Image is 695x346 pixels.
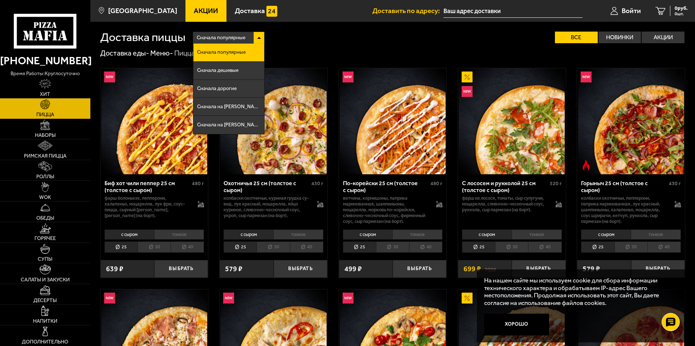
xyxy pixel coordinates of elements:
p: ветчина, корнишоны, паприка маринованная, шампиньоны, моцарелла, морковь по-корейски, сливочно-че... [343,195,429,224]
span: Пицца [36,112,54,117]
div: Пицца [174,49,195,58]
label: Все [555,32,598,43]
span: 0 руб. [675,6,688,11]
span: Римская пицца [24,154,66,159]
li: тонкое [512,229,562,240]
p: колбаски Охотничьи, пепперони, паприка маринованная, лук красный, шампиньоны, халапеньо, моцарелл... [581,195,667,224]
img: Новинка [343,293,353,304]
span: Обеды [36,216,54,221]
p: фарш болоньезе, пепперони, халапеньо, моцарелла, лук фри, соус-пицца, сырный [PERSON_NAME], [PERS... [105,195,191,219]
li: 40 [290,241,323,253]
li: тонкое [392,229,442,240]
img: По-корейски 25 см (толстое с сыром) [340,68,446,174]
span: 699 ₽ [463,265,481,273]
button: Хорошо [484,314,549,335]
li: 25 [343,241,376,253]
li: 40 [528,241,561,253]
img: Новинка [581,72,592,82]
li: 30 [495,241,528,253]
span: 0 шт. [675,12,688,16]
li: 25 [462,241,495,253]
button: Выбрать [274,260,327,278]
a: НовинкаБиф хот чили пеппер 25 см (толстое с сыром) [101,68,208,174]
span: 579 ₽ [582,265,600,273]
span: Доставка [235,7,265,14]
div: Горыныч 25 см (толстое с сыром) [581,180,667,194]
h1: Доставка пиццы [100,32,185,43]
img: Новинка [223,293,234,304]
a: НовинкаПо-корейски 25 см (толстое с сыром) [339,68,447,174]
s: 799 ₽ [485,265,496,273]
div: Биф хот чили пеппер 25 см (толстое с сыром) [105,180,191,194]
input: Ваш адрес доставки [443,4,582,18]
li: 25 [105,241,138,253]
label: Акции [642,32,684,43]
li: 30 [138,241,171,253]
span: Салаты и закуски [21,277,70,282]
img: 15daf4d41897b9f0e9f617042186c801.svg [266,6,277,17]
a: АкционныйНовинкаС лососем и рукколой 25 см (толстое с сыром) [458,68,566,174]
div: С лососем и рукколой 25 см (толстое с сыром) [462,180,548,194]
button: Выбрать [393,260,446,278]
span: 430 г [311,180,323,187]
span: Напитки [33,319,57,324]
div: Охотничья 25 см (толстое с сыром) [224,180,310,194]
p: фарш из лосося, томаты, сыр сулугуни, моцарелла, сливочно-чесночный соус, руккола, сыр пармезан (... [462,195,548,213]
span: Сначала популярные [197,50,246,55]
a: Доставка еды- [100,49,149,57]
span: WOK [39,195,51,200]
img: Новинка [104,72,115,82]
span: Наборы [35,133,56,138]
span: Роллы [36,174,54,179]
li: с сыром [343,229,393,240]
span: Войти [622,7,641,14]
img: Острое блюдо [581,160,592,171]
span: 520 г [550,180,562,187]
span: Доставить по адресу: [372,7,443,14]
li: с сыром [224,229,273,240]
img: Новинка [343,72,353,82]
label: Новинки [598,32,641,43]
button: Выбрать [631,260,685,278]
img: Новинка [462,86,473,97]
a: НовинкаОхотничья 25 см (толстое с сыром) [220,68,327,174]
li: 40 [409,241,442,253]
li: 25 [224,241,257,253]
span: Сначала дорогие [197,86,237,91]
span: Акции [194,7,218,14]
p: колбаски охотничьи, куриная грудка су-вид, лук красный, моцарелла, яйцо куриное, сливочно-чесночн... [224,195,310,219]
img: Горыныч 25 см (толстое с сыром) [578,68,684,174]
span: Сначала дешевые [197,68,238,73]
span: Десерты [33,298,57,303]
img: Охотничья 25 см (толстое с сыром) [220,68,326,174]
li: с сыром [581,229,631,240]
a: НовинкаОстрое блюдоГорыныч 25 см (толстое с сыром) [577,68,685,174]
span: Хит [40,92,50,97]
span: Сначала популярные [197,31,245,45]
img: Биф хот чили пеппер 25 см (толстое с сыром) [101,68,207,174]
img: Новинка [104,293,115,304]
button: Выбрать [512,260,565,278]
a: Меню- [150,49,173,57]
span: [GEOGRAPHIC_DATA] [108,7,177,14]
li: тонкое [154,229,204,240]
span: 579 ₽ [225,265,242,273]
span: Сначала на [PERSON_NAME] [197,104,261,109]
li: 30 [614,241,647,253]
span: Супы [38,257,52,262]
span: 639 ₽ [106,265,123,273]
li: 40 [647,241,681,253]
li: тонкое [631,229,681,240]
li: с сыром [105,229,154,240]
span: Сначала на [PERSON_NAME] [197,122,261,127]
li: 40 [171,241,204,253]
li: 30 [257,241,290,253]
span: Горячее [34,236,56,241]
span: 480 г [430,180,442,187]
span: 480 г [192,180,204,187]
button: Выбрать [154,260,208,278]
li: тонкое [273,229,323,240]
span: 499 ₽ [344,265,362,273]
img: С лососем и рукколой 25 см (толстое с сыром) [459,68,565,174]
span: Дополнительно [22,339,68,345]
